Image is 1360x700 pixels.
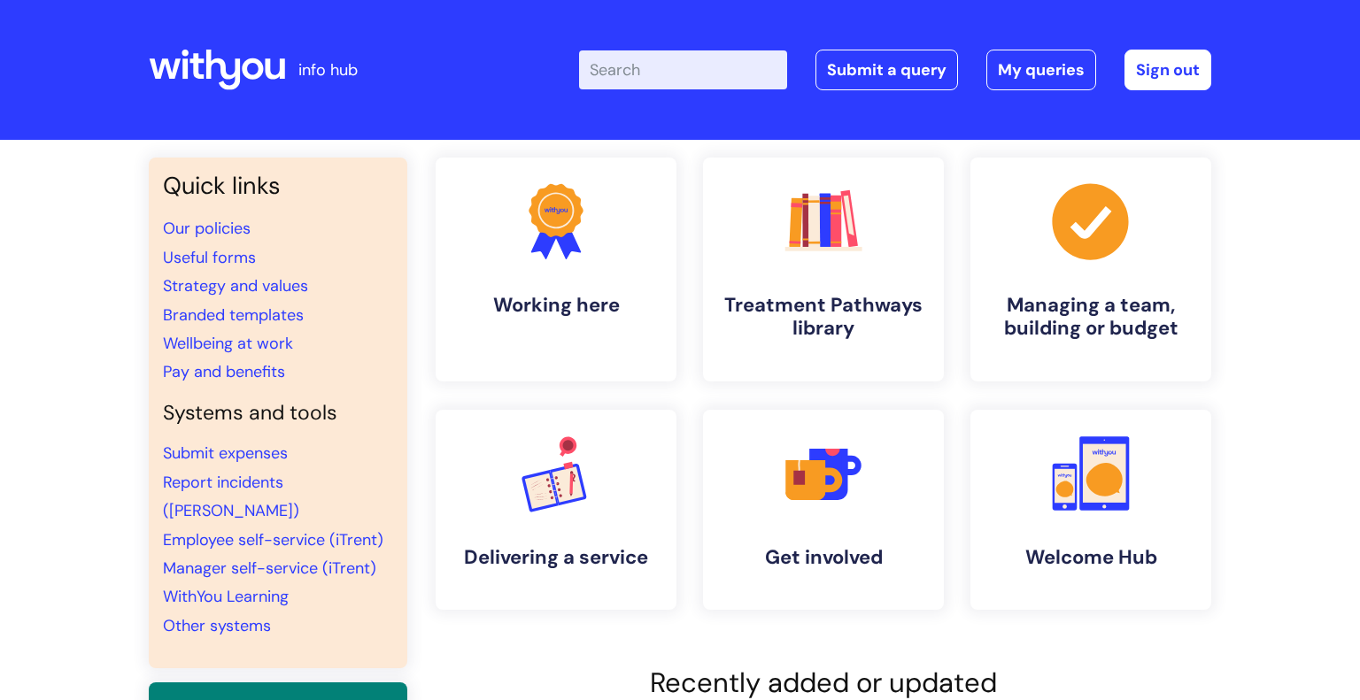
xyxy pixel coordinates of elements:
a: Treatment Pathways library [703,158,944,381]
a: Working here [436,158,676,381]
a: Managing a team, building or budget [970,158,1211,381]
a: WithYou Learning [163,586,289,607]
h4: Managing a team, building or budget [985,294,1197,341]
h4: Get involved [717,546,930,569]
h4: Welcome Hub [985,546,1197,569]
h4: Treatment Pathways library [717,294,930,341]
a: Delivering a service [436,410,676,610]
p: info hub [298,56,358,84]
a: Strategy and values [163,275,308,296]
h4: Working here [450,294,662,317]
a: Other systems [163,615,271,636]
a: Sign out [1124,50,1211,90]
a: Useful forms [163,247,256,268]
a: Branded templates [163,304,304,326]
a: My queries [986,50,1096,90]
a: Manager self-service (iTrent) [163,558,376,579]
div: | - [579,50,1211,90]
a: Wellbeing at work [163,333,293,354]
h3: Quick links [163,172,393,200]
a: Submit a query [815,50,958,90]
a: Submit expenses [163,442,288,464]
a: Get involved [703,410,944,610]
a: Welcome Hub [970,410,1211,610]
h2: Recently added or updated [436,666,1211,699]
a: Pay and benefits [163,361,285,382]
h4: Delivering a service [450,546,662,569]
h4: Systems and tools [163,401,393,426]
a: Employee self-service (iTrent) [163,529,383,550]
a: Our policies [163,218,251,239]
a: Report incidents ([PERSON_NAME]) [163,472,299,521]
input: Search [579,50,787,89]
